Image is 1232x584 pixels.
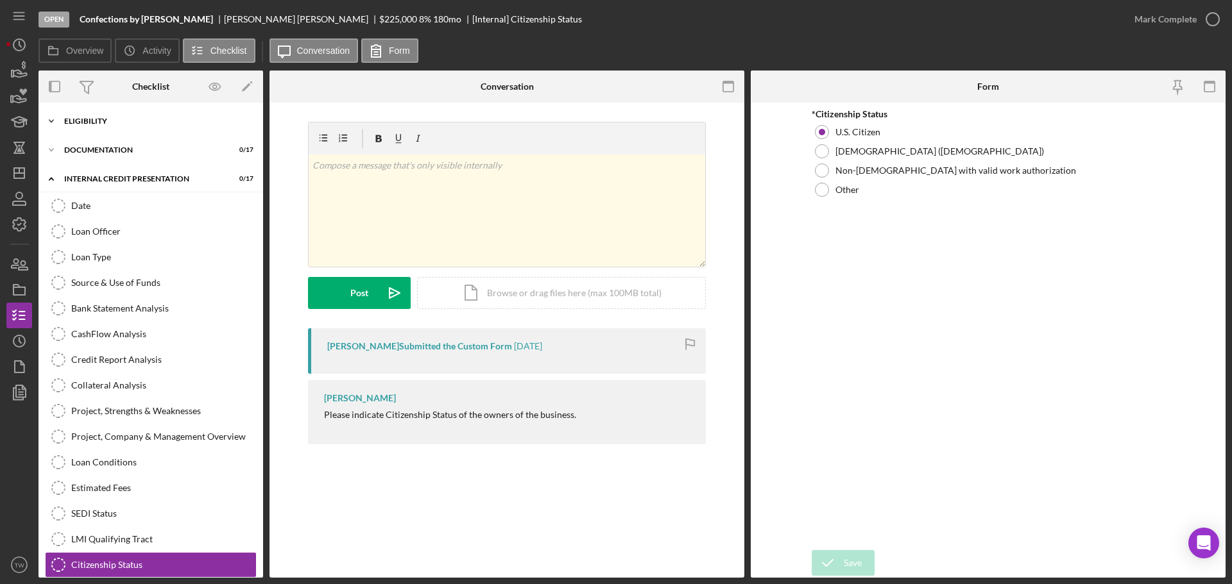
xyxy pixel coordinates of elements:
[835,127,880,137] label: U.S. Citizen
[514,341,542,351] time: 2025-08-22 14:03
[71,406,256,416] div: Project, Strengths & Weaknesses
[379,13,417,24] span: $225,000
[210,46,247,56] label: Checklist
[45,193,257,219] a: Date
[6,552,32,578] button: TW
[45,347,257,372] a: Credit Report Analysis
[71,278,256,288] div: Source & Use of Funds
[71,252,256,262] div: Loan Type
[115,38,179,63] button: Activity
[45,244,257,270] a: Loan Type
[269,38,359,63] button: Conversation
[45,398,257,424] a: Project, Strengths & Weaknesses
[1188,528,1219,558] div: Open Intercom Messenger
[45,501,257,526] a: SEDI Status
[327,341,512,351] div: [PERSON_NAME] Submitted the Custom Form
[361,38,418,63] button: Form
[835,146,1044,156] label: [DEMOGRAPHIC_DATA] ([DEMOGRAPHIC_DATA])
[38,12,69,28] div: Open
[71,534,256,544] div: LMI Qualifying Tract
[45,296,257,321] a: Bank Statement Analysis
[481,81,534,92] div: Conversation
[433,14,461,24] div: 180 mo
[45,372,257,398] a: Collateral Analysis
[45,219,257,244] a: Loan Officer
[1122,6,1226,32] button: Mark Complete
[71,201,256,211] div: Date
[1134,6,1197,32] div: Mark Complete
[71,457,256,467] div: Loan Conditions
[230,175,253,183] div: 0 / 17
[45,449,257,475] a: Loan Conditions
[45,424,257,449] a: Project, Company & Management Overview
[71,380,256,390] div: Collateral Analysis
[142,46,171,56] label: Activity
[15,562,25,569] text: TW
[64,146,221,154] div: documentation
[224,14,379,24] div: [PERSON_NAME] [PERSON_NAME]
[71,508,256,519] div: SEDI Status
[812,109,1165,119] div: *Citizenship Status
[45,321,257,347] a: CashFlow Analysis
[835,185,859,195] label: Other
[132,81,169,92] div: Checklist
[71,483,256,493] div: Estimated Fees
[38,38,112,63] button: Overview
[835,165,1076,176] label: Non-[DEMOGRAPHIC_DATA] with valid work authorization
[71,560,256,570] div: Citizenship Status
[812,550,875,576] button: Save
[350,277,368,309] div: Post
[183,38,255,63] button: Checklist
[230,146,253,154] div: 0 / 17
[472,14,582,24] div: [Internal] Citizenship Status
[389,46,410,56] label: Form
[64,117,247,125] div: Eligibility
[71,431,256,442] div: Project, Company & Management Overview
[45,475,257,501] a: Estimated Fees
[977,81,999,92] div: Form
[324,410,576,420] div: Please indicate Citizenship Status of the owners of the business.
[324,393,396,403] div: [PERSON_NAME]
[45,526,257,552] a: LMI Qualifying Tract
[71,226,256,237] div: Loan Officer
[308,277,411,309] button: Post
[64,175,221,183] div: Internal Credit Presentation
[419,14,431,24] div: 8 %
[71,355,256,365] div: Credit Report Analysis
[297,46,350,56] label: Conversation
[844,550,862,576] div: Save
[80,14,213,24] b: Confections by [PERSON_NAME]
[45,552,257,578] a: Citizenship Status
[45,270,257,296] a: Source & Use of Funds
[71,329,256,339] div: CashFlow Analysis
[71,303,256,313] div: Bank Statement Analysis
[66,46,103,56] label: Overview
